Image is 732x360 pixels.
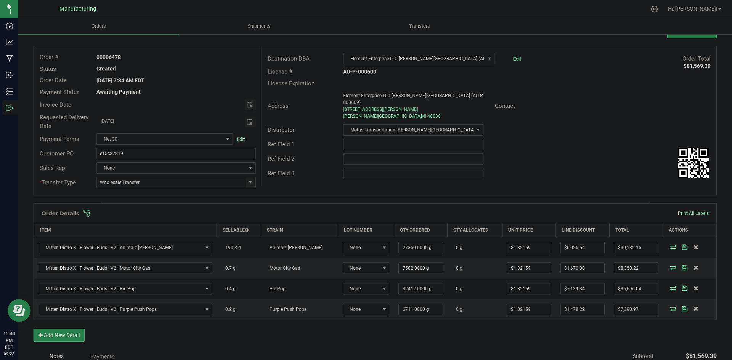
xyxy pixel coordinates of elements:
span: Mitten Distro X | Flower | Buds | V2 | Pie Pop [39,283,202,294]
inline-svg: Analytics [6,38,13,46]
span: Save Order Detail [679,265,690,270]
span: Delete Order Detail [690,245,702,249]
a: Shipments [179,18,339,34]
span: Net 30 [97,134,223,144]
input: 0 [507,283,551,294]
strong: AU-P-000609 [343,69,376,75]
span: NO DATA FOUND [39,304,212,315]
span: Purple Push Pops [266,307,307,312]
span: NO DATA FOUND [39,242,212,253]
span: Payment Terms [40,136,79,142]
strong: 00006478 [96,54,121,60]
span: Payment Status [40,89,80,96]
a: Edit [513,56,521,62]
strong: $81,569.39 [684,63,711,69]
input: 0 [399,283,442,294]
inline-svg: Inbound [6,71,13,79]
th: Item [34,223,217,237]
span: Motas Transportation [PERSON_NAME][GEOGRAPHIC_DATA] (AU-ST-000137) [344,125,473,135]
span: NO DATA FOUND [39,283,212,294]
span: Mitten Distro X | Flower | Buds | V2 | Purple Push Pops [39,304,202,315]
input: 0 [561,304,604,315]
span: Contact [495,102,515,109]
span: NO DATA FOUND [39,262,212,274]
span: Subtotal [633,353,653,359]
input: 0 [399,304,442,315]
span: 48030 [427,114,441,119]
span: 0 g [452,286,462,291]
span: Save Order Detail [679,306,690,311]
span: 0 g [452,266,462,271]
th: Line Discount [556,223,609,237]
input: 0 [399,242,442,253]
span: 0 g [452,245,462,250]
input: 0 [561,283,604,294]
strong: Created [96,66,116,72]
span: None [343,304,379,315]
span: Shipments [238,23,281,30]
strong: Awaiting Payment [96,89,141,95]
span: Ref Field 2 [268,155,294,162]
span: Destination DBA [268,55,310,62]
span: Toggle calendar [245,99,256,110]
span: Transfers [399,23,440,30]
th: Actions [663,223,716,237]
span: None [343,242,379,253]
span: Address [268,102,289,109]
th: Qty Ordered [394,223,447,237]
span: Status [40,66,56,72]
span: Invoice Date [40,101,71,108]
span: MI [421,114,426,119]
span: 0.7 g [222,266,236,271]
span: , [420,114,421,119]
span: Element Enterprise LLC [PERSON_NAME][GEOGRAPHIC_DATA] (AU-P-000609) [343,93,484,105]
span: Sales Rep [40,165,65,171]
span: 0 g [452,307,462,312]
span: Hi, [PERSON_NAME]! [668,6,718,12]
span: None [97,163,246,173]
inline-svg: Inventory [6,88,13,95]
span: Ref Field 3 [268,170,294,177]
th: Total [609,223,663,237]
span: Delete Order Detail [690,265,702,270]
span: Save Order Detail [679,286,690,290]
input: 0 [507,242,551,253]
span: Manufacturing [59,6,96,12]
input: 0 [507,304,551,315]
span: [STREET_ADDRESS][PERSON_NAME] [343,107,418,112]
inline-svg: Outbound [6,104,13,112]
iframe: Resource center [8,299,30,322]
th: Lot Number [338,223,394,237]
span: Order Date [40,77,67,84]
span: License Expiration [268,80,315,87]
span: Orders [81,23,116,30]
span: Delete Order Detail [690,306,702,311]
input: 0 [614,304,658,315]
span: Pie Pop [266,286,286,291]
span: $81,569.39 [686,352,717,360]
input: 0 [614,263,658,274]
strong: [DATE] 7:34 AM EDT [96,77,144,83]
th: Strain [261,223,338,237]
input: 0 [399,263,442,274]
inline-svg: Dashboard [6,22,13,30]
button: Add New Detail [34,329,85,342]
input: 0 [561,242,604,253]
span: 0.2 g [222,307,236,312]
span: Element Enterprise LLC [PERSON_NAME][GEOGRAPHIC_DATA] (AU-P-000609) [344,53,485,64]
p: 09/23 [3,351,15,357]
span: Animalz [PERSON_NAME] [266,245,323,250]
a: Edit [237,136,245,142]
span: Mitten Distro X | Flower | Buds | V2 | Motor City Gas [39,263,202,274]
span: Delete Order Detail [690,286,702,290]
img: Scan me! [678,148,709,178]
span: 190.3 g [222,245,241,250]
span: [PERSON_NAME][GEOGRAPHIC_DATA] [343,114,422,119]
input: 0 [614,283,658,294]
span: Customer PO [40,150,74,157]
a: Orders [18,18,179,34]
span: Motor City Gas [266,266,300,271]
span: None [343,263,379,274]
div: Manage settings [650,5,659,13]
span: Toggle calendar [245,117,256,127]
